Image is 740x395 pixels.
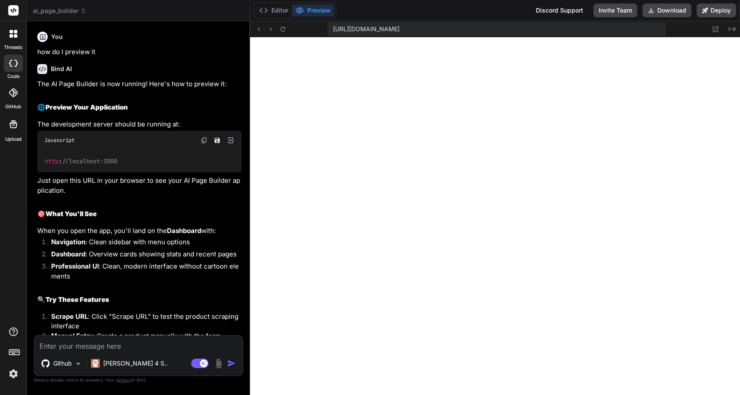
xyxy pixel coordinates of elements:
p: The development server should be running at: [37,120,241,130]
label: code [7,73,20,80]
img: Claude 4 Sonnet [91,359,100,368]
label: GitHub [5,103,21,110]
img: attachment [214,359,224,369]
li: : Clean sidebar with menu options [44,237,241,249]
label: Upload [5,136,22,143]
img: Pick Models [75,360,82,367]
h2: 🌐 [37,103,241,113]
strong: Preview Your Application [46,103,128,111]
p: Just open this URL in your browser to see your AI Page Builder application. [37,176,241,195]
span: Javascript [44,137,75,144]
button: Deploy [697,3,736,17]
span: privacy [116,377,132,382]
p: The AI Page Builder is now running! Here's how to preview it: [37,79,241,89]
strong: Dashboard [51,250,85,258]
span: //localhost:3000 [62,157,117,165]
h6: You [51,32,63,41]
strong: Manual Entry [51,332,93,340]
li: : Overview cards showing stats and recent pages [44,249,241,262]
strong: What You'll See [46,210,97,218]
strong: Professional UI [51,262,99,270]
span: http [45,157,59,165]
button: Preview [292,4,334,16]
strong: Try These Features [46,295,109,304]
p: When you open the app, you'll land on the with: [37,226,241,236]
li: : Create a product manually with the form [44,331,241,343]
li: : Click "Scrape URL" to test the product scraping interface [44,312,241,331]
code: : [44,157,118,166]
div: Discord Support [531,3,588,17]
p: Always double-check its answers. Your in Bind [34,376,243,384]
label: threads [4,44,23,51]
button: Invite Team [593,3,637,17]
button: Download [642,3,691,17]
img: icon [227,359,236,368]
button: Editor [256,4,292,16]
strong: Scrape URL [51,312,88,321]
p: [PERSON_NAME] 4 S.. [103,359,168,368]
p: how do I preview it [37,47,241,57]
span: [URL][DOMAIN_NAME] [333,25,400,33]
img: settings [6,366,21,381]
h6: Bind AI [51,65,72,73]
strong: Dashboard [167,227,201,235]
strong: Navigation [51,238,85,246]
iframe: Preview [250,37,740,395]
img: Open in Browser [227,136,235,144]
p: Github [53,359,72,368]
h2: 🔍 [37,295,241,305]
img: copy [201,137,208,144]
span: ai_page_builder [33,6,86,15]
li: : Clean, modern interface without cartoon elements [44,262,241,281]
button: Save file [211,134,223,146]
h2: 🎯 [37,209,241,219]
